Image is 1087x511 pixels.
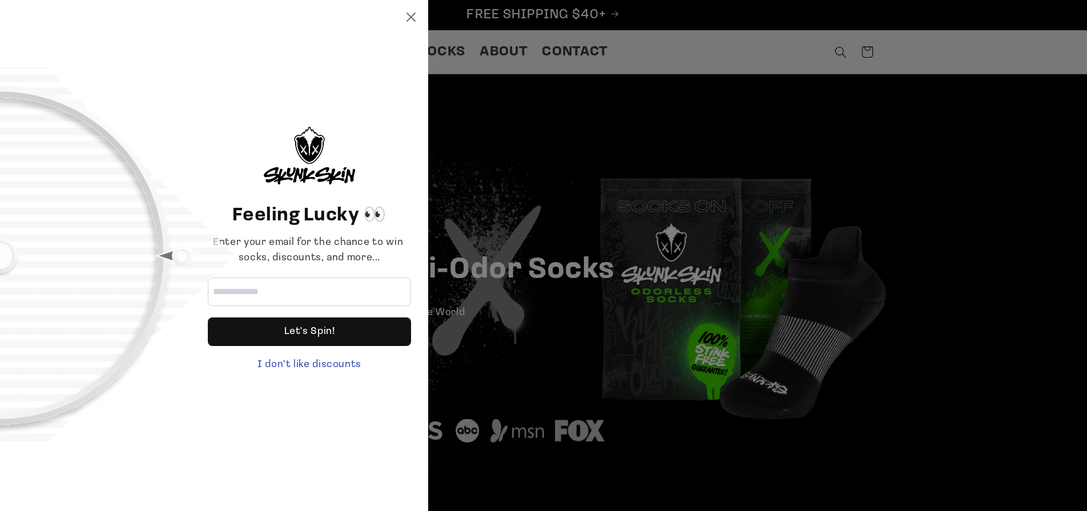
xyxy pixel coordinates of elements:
[208,277,411,306] input: Email address
[264,127,355,184] img: logo
[208,202,411,230] header: Feeling Lucky 👀
[284,317,335,346] div: Let's Spin!
[208,357,411,373] div: I don't like discounts
[208,317,411,346] div: Let's Spin!
[208,235,411,266] div: Enter your email for the chance to win socks, discounts, and more...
